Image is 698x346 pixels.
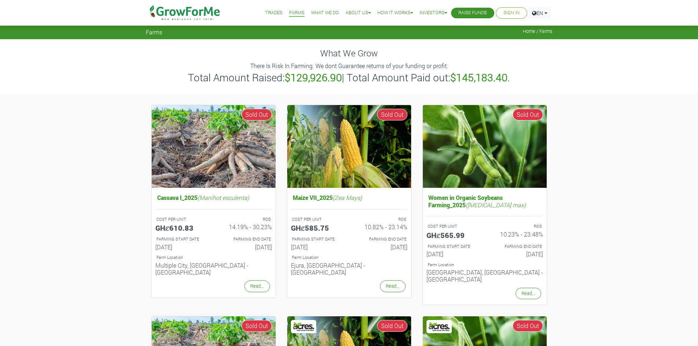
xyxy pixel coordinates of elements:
[241,320,272,332] span: Sold Out
[220,216,271,223] p: ROS
[292,216,343,223] p: COST PER UNIT
[219,223,272,230] h6: 14.19% - 30.23%
[356,216,406,223] p: ROS
[146,48,553,59] h4: What We Grow
[291,192,407,203] h5: Maize VII_2025
[426,250,479,257] h6: [DATE]
[377,9,413,17] a: How it Works
[503,9,520,17] a: Sign In
[428,243,478,250] p: FARMING START DATE
[450,71,507,84] b: $145,183.40
[523,29,553,34] span: Home / Farms
[377,320,407,332] span: Sold Out
[490,250,543,257] h6: [DATE]
[156,254,271,261] p: Location of Farm
[289,9,304,17] a: Farms
[355,243,407,250] h6: [DATE]
[426,231,479,239] h5: GHȼ565.99
[244,280,270,292] a: Read...
[156,216,207,223] p: COST PER UNIT
[241,109,272,120] span: Sold Out
[155,223,208,232] h5: GHȼ610.83
[491,223,542,230] p: ROS
[426,192,543,210] h5: Women in Organic Soybeans Farming_2025
[291,223,344,232] h5: GHȼ585.75
[428,223,478,230] p: COST PER UNIT
[426,269,543,283] h6: [GEOGRAPHIC_DATA], [GEOGRAPHIC_DATA] - [GEOGRAPHIC_DATA]
[265,9,282,17] a: Trades
[513,109,543,120] span: Sold Out
[380,280,406,292] a: Read...
[356,236,406,242] p: FARMING END DATE
[311,9,339,17] a: What We Do
[285,71,342,84] b: $129,926.90
[147,71,551,84] h3: Total Amount Raised: | Total Amount Paid out: .
[155,192,272,203] h5: Cassava I_2025
[420,9,447,17] a: Investors
[355,223,407,230] h6: 10.82% - 23.14%
[490,231,543,238] h6: 10.23% - 23.48%
[155,262,272,276] h6: Multiple City, [GEOGRAPHIC_DATA] - [GEOGRAPHIC_DATA]
[377,109,407,120] span: Sold Out
[220,236,271,242] p: FARMING END DATE
[292,236,343,242] p: FARMING START DATE
[428,321,451,332] img: Acres Nano
[291,243,344,250] h6: [DATE]
[147,62,551,70] p: There Is Risk In Farming. We dont Guarantee returns of your funding or profit.
[491,243,542,250] p: FARMING END DATE
[423,105,547,188] img: growforme image
[155,243,208,250] h6: [DATE]
[346,9,371,17] a: About Us
[152,105,276,188] img: growforme image
[516,288,541,299] a: Read...
[291,262,407,276] h6: Ejura, [GEOGRAPHIC_DATA] - [GEOGRAPHIC_DATA]
[333,194,362,201] i: (Zea Mays)
[513,320,543,332] span: Sold Out
[219,243,272,250] h6: [DATE]
[529,7,551,19] a: EN
[197,194,249,201] i: (Manihot esculenta)
[292,321,315,332] img: Acres Nano
[287,105,411,188] img: growforme image
[156,236,207,242] p: FARMING START DATE
[466,201,526,209] i: ([MEDICAL_DATA] max)
[428,262,542,268] p: Location of Farm
[458,9,487,17] a: Raise Funds
[146,29,162,36] span: Farms
[292,254,406,261] p: Location of Farm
